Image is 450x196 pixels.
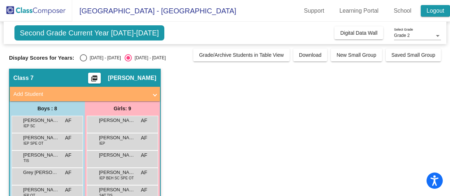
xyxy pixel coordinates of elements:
[13,90,148,98] mat-panel-title: Add Student
[65,152,72,159] span: AF
[87,55,121,61] div: [DATE] - [DATE]
[394,33,410,38] span: Grade 2
[331,48,382,61] button: New Small Group
[10,87,160,101] mat-expansion-panel-header: Add Student
[23,158,29,163] span: TIS
[23,134,59,141] span: [PERSON_NAME]
[141,152,147,159] span: AF
[337,52,376,58] span: New Small Group
[193,48,290,61] button: Grade/Archive Students in Table View
[108,74,156,82] span: [PERSON_NAME]
[23,117,59,124] span: [PERSON_NAME]
[65,186,72,194] span: AF
[293,48,327,61] button: Download
[141,134,147,142] span: AF
[141,169,147,176] span: AF
[23,123,35,129] span: IEP SC
[90,75,99,85] mat-icon: picture_as_pdf
[23,141,43,146] span: IEP SPE OT
[141,117,147,124] span: AF
[88,73,101,84] button: Print Students Details
[99,134,135,141] span: [PERSON_NAME]
[23,152,59,159] span: [PERSON_NAME] [PERSON_NAME]
[13,74,34,82] span: Class 7
[14,25,164,41] span: Second Grade Current Year [DATE]-[DATE]
[9,55,74,61] span: Display Scores for Years:
[132,55,166,61] div: [DATE] - [DATE]
[85,101,160,116] div: Girls: 9
[65,169,72,176] span: AF
[99,186,135,193] span: [PERSON_NAME]
[65,134,72,142] span: AF
[99,152,135,159] span: [PERSON_NAME]
[80,54,166,61] mat-radio-group: Select an option
[199,52,284,58] span: Grade/Archive Students in Table View
[421,5,450,17] a: Logout
[23,186,59,193] span: [PERSON_NAME]
[391,52,435,58] span: Saved Small Group
[340,30,377,36] span: Digital Data Wall
[99,117,135,124] span: [PERSON_NAME]
[334,5,385,17] a: Learning Portal
[10,101,85,116] div: Boys : 8
[65,117,72,124] span: AF
[298,5,330,17] a: Support
[72,5,236,17] span: [GEOGRAPHIC_DATA] - [GEOGRAPHIC_DATA]
[386,48,441,61] button: Saved Small Group
[99,169,135,176] span: [PERSON_NAME]
[141,186,147,194] span: AF
[99,141,105,146] span: IEP
[99,175,134,181] span: IEP BEH SC SPE OT
[299,52,321,58] span: Download
[334,26,383,39] button: Digital Data Wall
[388,5,417,17] a: School
[23,169,59,176] span: Grey [PERSON_NAME]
